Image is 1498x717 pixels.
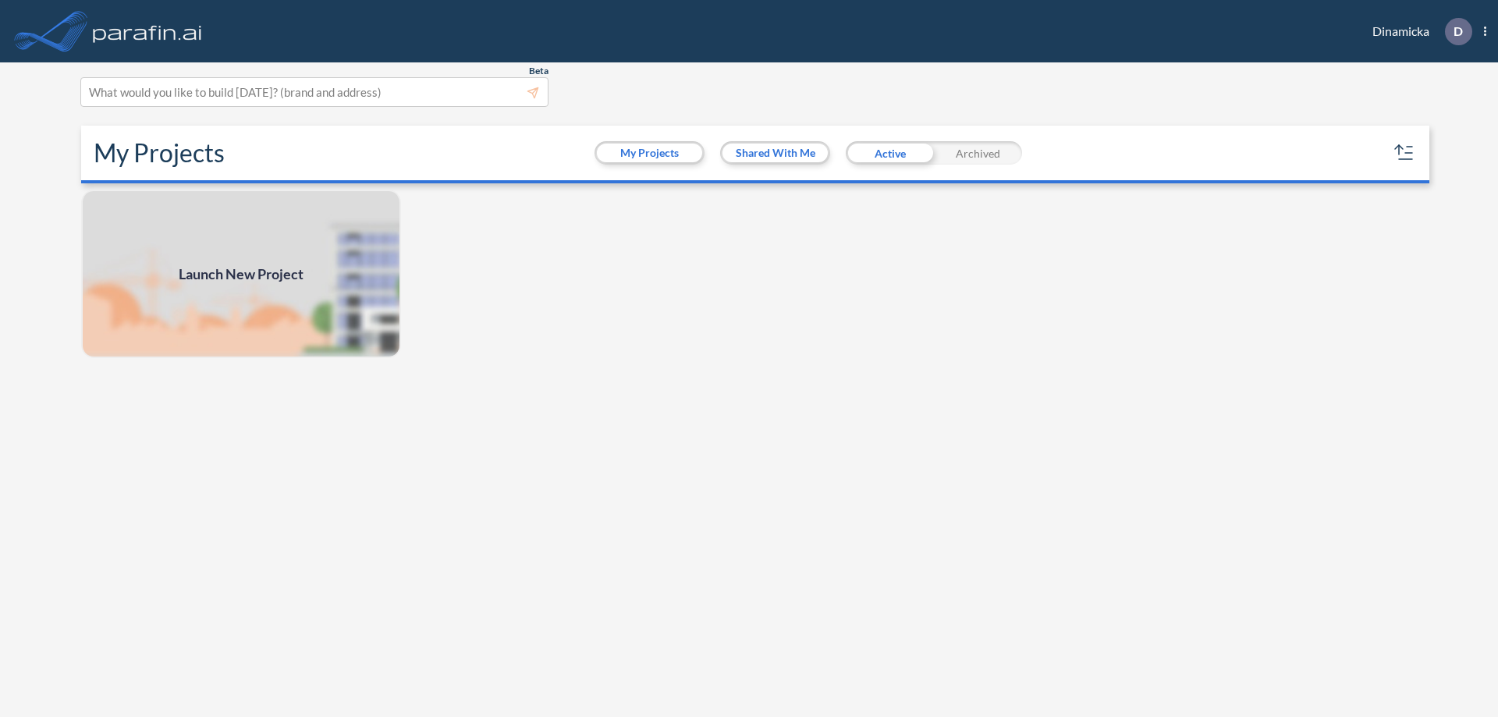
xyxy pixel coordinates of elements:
[179,264,304,285] span: Launch New Project
[94,138,225,168] h2: My Projects
[597,144,702,162] button: My Projects
[81,190,401,358] img: add
[81,190,401,358] a: Launch New Project
[846,141,934,165] div: Active
[1349,18,1486,45] div: Dinamicka
[1392,140,1417,165] button: sort
[722,144,828,162] button: Shared With Me
[90,16,205,47] img: logo
[934,141,1022,165] div: Archived
[1454,24,1463,38] p: D
[529,65,548,77] span: Beta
